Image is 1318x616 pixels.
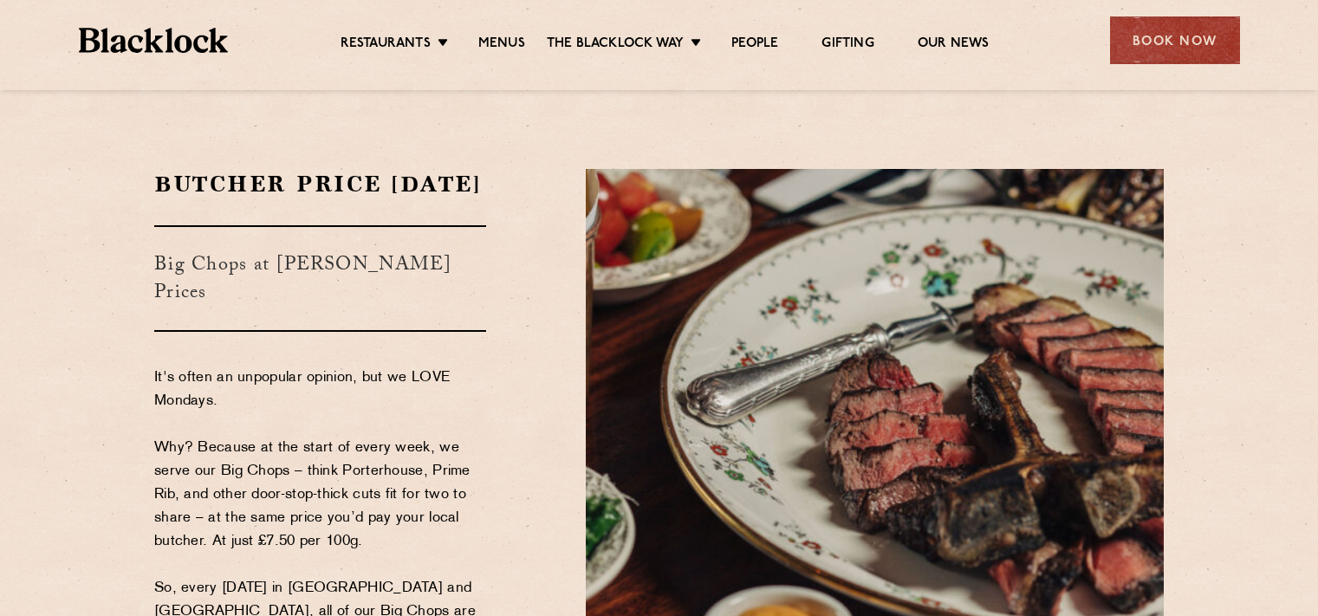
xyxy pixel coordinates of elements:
a: Menus [478,36,525,55]
div: Book Now [1110,16,1240,64]
h2: Butcher Price [DATE] [154,169,486,199]
img: BL_Textured_Logo-footer-cropped.svg [79,28,229,53]
a: The Blacklock Way [547,36,684,55]
a: People [731,36,778,55]
a: Restaurants [341,36,431,55]
a: Gifting [821,36,873,55]
a: Our News [918,36,990,55]
h3: Big Chops at [PERSON_NAME] Prices [154,225,486,332]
